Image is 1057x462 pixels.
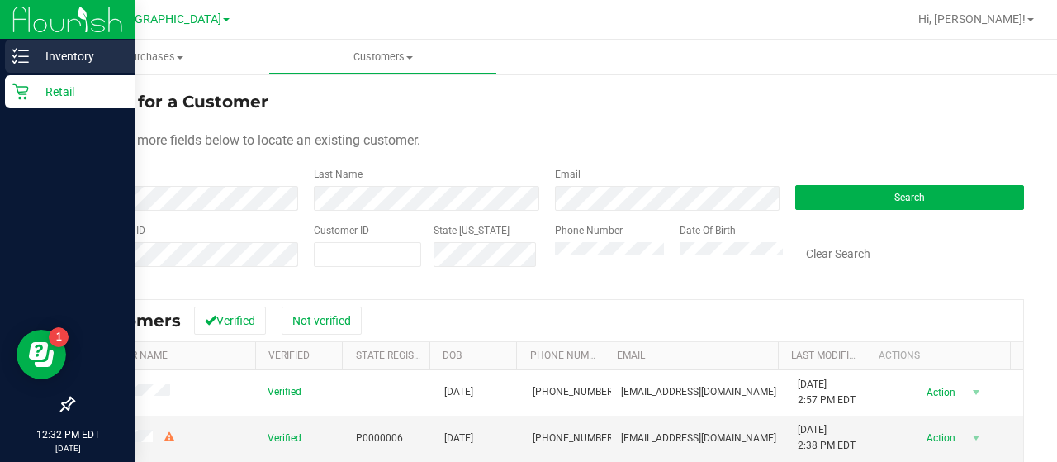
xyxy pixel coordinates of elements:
span: Search for a Customer [73,92,268,112]
span: Action [912,426,966,450]
span: Hi, [PERSON_NAME]! [918,12,1026,26]
button: Not verified [282,307,362,335]
p: Retail [29,82,128,102]
div: Actions [879,350,1004,361]
button: Search [795,185,1024,210]
inline-svg: Inventory [12,48,29,64]
span: [EMAIL_ADDRESS][DOMAIN_NAME] [621,431,776,446]
p: Inventory [29,46,128,66]
a: Customers [268,40,497,74]
iframe: Resource center [17,330,66,379]
p: 12:32 PM EDT [7,427,128,442]
a: Email [617,350,645,361]
button: Clear Search [795,240,881,268]
inline-svg: Retail [12,83,29,100]
span: [EMAIL_ADDRESS][DOMAIN_NAME] [621,384,776,400]
span: [DATE] 2:38 PM EDT [798,422,856,454]
span: [DATE] 2:57 PM EDT [798,377,856,408]
label: Date Of Birth [680,223,736,238]
span: Verified [268,431,301,446]
label: Customer ID [314,223,369,238]
span: select [966,426,987,450]
span: [GEOGRAPHIC_DATA] [108,12,221,26]
span: Verified [268,384,301,400]
span: Use one or more fields below to locate an existing customer. [73,132,420,148]
button: Verified [194,307,266,335]
span: Action [912,381,966,404]
span: [DATE] [444,431,473,446]
a: Phone Number [530,350,606,361]
a: State Registry Id [356,350,443,361]
span: [PHONE_NUMBER] [533,431,615,446]
a: Verified [268,350,310,361]
a: Purchases [40,40,268,74]
span: [PHONE_NUMBER] [533,384,615,400]
a: Last Modified [791,350,861,361]
label: State [US_STATE] [434,223,510,238]
a: DOB [443,350,462,361]
span: select [966,381,987,404]
span: Customers [269,50,496,64]
span: Purchases [40,50,268,64]
div: Warning - Level 2 [162,430,177,445]
span: P0000006 [356,431,403,446]
span: [DATE] [444,384,473,400]
span: Search [894,192,925,203]
label: Phone Number [555,223,623,238]
label: Last Name [314,167,363,182]
label: Email [555,167,581,182]
iframe: Resource center unread badge [49,327,69,347]
p: [DATE] [7,442,128,455]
